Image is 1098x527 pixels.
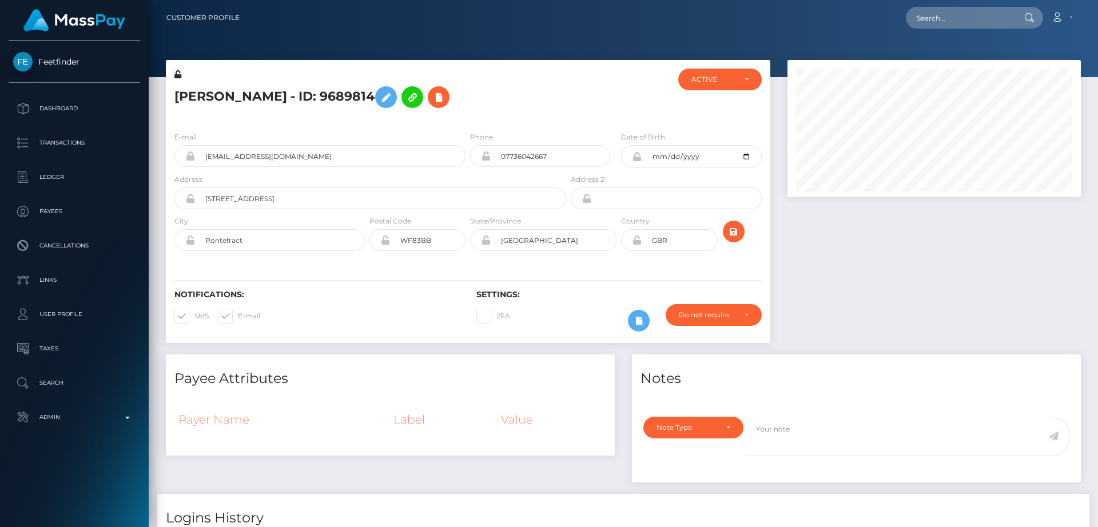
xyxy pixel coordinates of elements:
p: Search [13,374,136,392]
button: ACTIVE [678,69,762,90]
th: Label [389,404,497,435]
p: Dashboard [13,100,136,117]
th: Value [497,404,606,435]
label: SMS [174,309,209,324]
img: MassPay Logo [23,9,125,31]
h4: Notes [640,369,1072,389]
a: Transactions [9,129,140,157]
p: Payees [13,203,136,220]
label: State/Province [470,216,521,226]
input: Search... [906,7,1013,29]
a: Search [9,369,140,397]
h5: [PERSON_NAME] - ID: 9689814 [174,81,560,114]
p: User Profile [13,306,136,323]
label: Address [174,174,202,185]
label: E-mail [218,309,260,324]
label: E-mail [174,132,197,142]
p: Cancellations [13,237,136,254]
button: Note Type [643,417,743,438]
a: Customer Profile [166,6,240,30]
a: Links [9,266,140,294]
img: Feetfinder [13,52,33,71]
div: ACTIVE [691,75,735,84]
h4: Payee Attributes [174,369,606,389]
div: Note Type [657,423,717,432]
label: Date of Birth [621,132,665,142]
label: Postal Code [369,216,411,226]
p: Taxes [13,340,136,357]
label: City [174,216,188,226]
span: Feetfinder [9,57,140,67]
p: Links [13,272,136,289]
a: Cancellations [9,231,140,260]
a: Ledger [9,163,140,191]
label: 2FA [476,309,510,324]
a: Admin [9,403,140,432]
a: Taxes [9,334,140,363]
div: Do not require [679,310,735,320]
a: User Profile [9,300,140,329]
h6: Settings: [476,290,761,300]
p: Transactions [13,134,136,151]
p: Admin [13,409,136,426]
a: Dashboard [9,94,140,123]
label: Address 2 [571,174,604,185]
label: Phone [470,132,493,142]
th: Payer Name [174,404,389,435]
a: Payees [9,197,140,226]
button: Do not require [666,304,762,326]
p: Ledger [13,169,136,186]
h6: Notifications: [174,290,459,300]
label: Country [621,216,650,226]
